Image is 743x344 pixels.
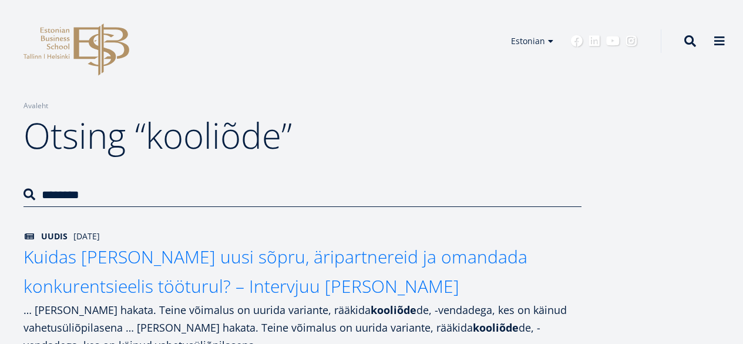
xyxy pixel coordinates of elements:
[571,35,583,47] a: Facebook
[23,231,68,242] span: Uudis
[606,35,620,47] a: Youtube
[73,231,100,242] span: [DATE]
[589,35,600,47] a: Linkedin
[371,303,416,317] strong: kooliõde
[23,100,48,112] a: Avaleht
[23,112,581,159] h1: Otsing “kooliõde”
[626,35,637,47] a: Instagram
[23,245,527,298] span: Kuidas [PERSON_NAME] uusi sõpru, äripartnereid ja omandada konkurentsieelis tööturul? – Intervjuu...
[473,320,519,335] strong: kooliõde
